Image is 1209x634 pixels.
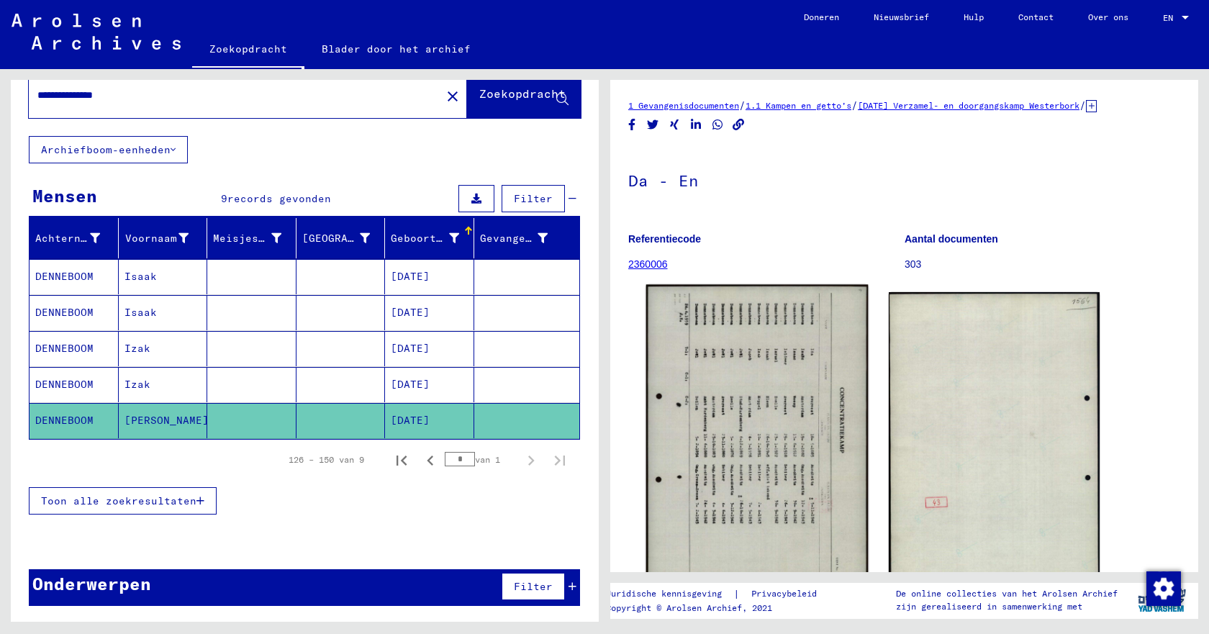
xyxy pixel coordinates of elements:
[124,306,157,319] font: Isaak
[475,454,500,465] font: van 1
[751,588,817,599] font: Privacybeleid
[1018,12,1054,22] font: Contact
[124,227,207,250] div: Voornaam
[35,342,94,355] font: DENNEBOOM
[739,99,746,112] font: /
[119,218,208,258] mat-header-cell: Voornaam
[746,100,851,111] a: 1.1 Kampen en getto's
[221,192,227,205] font: 9
[41,494,196,507] font: Toon alle zoekresultaten
[387,445,416,474] button: Eerste pagina
[124,414,209,427] font: [PERSON_NAME]
[124,378,150,391] font: Izak
[1146,571,1180,605] div: Wijzigingstoestemming
[32,573,151,594] font: Onderwerpen
[514,192,553,205] font: Filter
[124,270,157,283] font: Isaak
[30,218,119,258] mat-header-cell: Achternaam
[29,136,188,163] button: Archiefboom-eenheden
[125,232,177,245] font: Voornaam
[905,258,921,270] font: 303
[606,602,772,613] font: Copyright © Arolsen Archief, 2021
[1146,571,1181,606] img: Wijzigingstoestemming
[804,12,839,22] font: Doneren
[35,227,118,250] div: Achternaam
[322,42,471,55] font: Blader door het archief
[467,73,581,118] button: Zoekopdracht
[628,100,739,111] a: 1 Gevangenisdocumenten
[41,143,171,156] font: Archiefboom-eenheden
[628,258,668,270] a: 2360006
[385,218,474,258] mat-header-cell: Geboortedatum
[213,227,299,250] div: Meisjesnaam
[1163,12,1173,23] font: EN
[667,116,682,134] button: Delen op Xing
[733,587,740,600] font: |
[29,487,217,515] button: Toon alle zoekresultaten
[35,270,94,283] font: DENNEBOOM
[628,233,701,245] font: Referentiecode
[416,445,445,474] button: Vorige pagina
[905,233,998,245] font: Aantal documenten
[710,116,725,134] button: Delen op WhatsApp
[296,218,386,258] mat-header-cell: Geboorteplaats
[1135,582,1189,618] img: yv_logo.png
[517,445,545,474] button: Volgende pagina
[606,588,722,599] font: Juridische kennisgeving
[689,116,704,134] button: Delen op LinkedIn
[514,580,553,593] font: Filter
[207,218,296,258] mat-header-cell: Meisjesnaam
[192,32,304,69] a: Zoekopdracht
[302,227,389,250] div: [GEOGRAPHIC_DATA]
[213,232,284,245] font: Meisjesnaam
[1079,99,1086,112] font: /
[391,306,430,319] font: [DATE]
[391,378,430,391] font: [DATE]
[438,81,467,110] button: Duidelijk
[480,227,566,250] div: Gevangene #
[1088,12,1128,22] font: Over ons
[35,306,94,319] font: DENNEBOOM
[304,32,488,66] a: Blader door het archief
[209,42,287,55] font: Zoekopdracht
[874,12,929,22] font: Nieuwsbrief
[964,12,984,22] font: Hulp
[606,587,733,602] a: Juridische kennisgeving
[391,414,430,427] font: [DATE]
[391,232,475,245] font: Geboortedatum
[35,378,94,391] font: DENNEBOOM
[502,573,565,600] button: Filter
[858,100,1079,111] a: [DATE] Verzamel- en doorgangskamp Westerbork
[227,192,331,205] font: records gevonden
[391,342,430,355] font: [DATE]
[124,342,150,355] font: Izak
[896,588,1118,599] font: De online collecties van het Arolsen Archief
[289,454,364,465] font: 126 – 150 van 9
[731,116,746,134] button: Link kopiëren
[851,99,858,112] font: /
[479,86,566,101] font: Zoekopdracht
[896,601,1082,612] font: zijn gerealiseerd in samenwerking met
[646,285,868,595] img: 001.jpg
[628,171,699,191] font: Da - En
[35,414,94,427] font: DENNEBOOM
[646,116,661,134] button: Delen op Twitter
[302,232,412,245] font: [GEOGRAPHIC_DATA]
[889,292,1100,588] img: 002.jpg
[391,227,477,250] div: Geboortedatum
[502,185,565,212] button: Filter
[625,116,640,134] button: Delen op Facebook
[545,445,574,474] button: Laatste pagina
[35,232,100,245] font: Achternaam
[480,232,551,245] font: Gevangene #
[12,14,181,50] img: Arolsen_neg.svg
[474,218,580,258] mat-header-cell: Gevangene #
[32,185,97,207] font: Mensen
[444,88,461,105] mat-icon: close
[391,270,430,283] font: [DATE]
[740,587,834,602] a: Privacybeleid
